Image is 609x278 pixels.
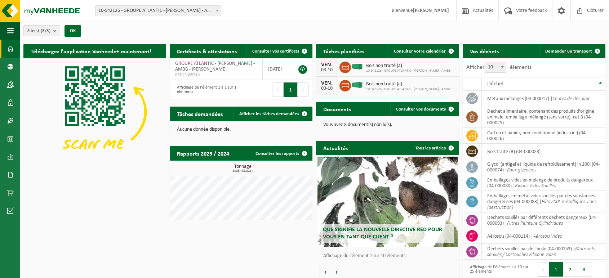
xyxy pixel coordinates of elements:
[482,228,605,244] td: aérosols (04-000114) |
[173,82,237,98] div: Affichage de l'élément 1 à 1 sur 1 éléments
[23,44,159,58] h2: Téléchargez l'application Vanheede+ maintenant!
[485,62,506,73] span: 10
[351,82,363,88] img: HK-XC-40-GN-00
[394,49,446,54] span: Consulter votre calendrier
[549,262,563,277] button: 1
[316,102,358,116] h2: Documents
[170,44,244,58] h2: Certificats & attestations
[366,87,450,91] span: 10-942126 - GROUPE ATLANTIC - [PERSON_NAME] - AMBB
[173,169,312,173] span: 2025: 98,221 t
[284,82,298,97] button: 1
[246,44,312,58] a: Consulter vos certificats
[234,107,312,121] a: Afficher les tâches demandées
[487,81,504,87] span: Déchet
[320,80,334,86] div: VEN.
[170,107,230,121] h2: Tâches demandées
[482,106,605,128] td: déchet alimentaire, contenant des produits d'origine animale, emballage mélangé (sans verre), cat...
[175,72,257,78] span: RED25005710
[351,63,363,70] img: HK-XC-40-GN-00
[515,183,556,189] i: Bidons Vides Souillés
[177,127,305,132] p: Aucune donnée disponible.
[27,26,50,36] span: Site(s)
[298,82,309,97] button: Next
[320,68,334,73] div: 03-10
[95,5,221,16] span: 10-942126 - GROUPE ATLANTIC - MERVILLE BILLY BERCLAU - AMBB - BILLY BERCLAU
[482,212,605,228] td: déchets souillés par différents déchets dangereux (04-000093) |
[410,141,458,155] a: Tous les articles
[366,63,450,69] span: Bois non traité (a)
[466,64,532,70] label: Afficher éléments
[545,49,592,54] span: Demander un transport
[482,91,605,106] td: métaux mélangés (04-000017) |
[316,44,372,58] h2: Tâches planifiées
[413,8,449,13] strong: [PERSON_NAME]
[41,28,50,33] count: (3/3)
[317,157,457,247] a: Que signifie la nouvelle directive RED pour vous en tant que client ?
[533,234,562,239] i: Aérosols Vides
[482,159,605,175] td: glycol (antigel et liquide de refroidissement) in 200l (04-000074) |
[366,81,450,87] span: Bois non traité (a)
[23,58,166,165] img: Download de VHEPlus App
[463,44,506,58] h2: Vos déchets
[485,62,506,72] span: 10
[173,164,312,173] h3: Tonnage
[239,112,299,116] span: Afficher les tâches demandées
[170,146,236,160] h2: Rapports 2025 / 2024
[487,199,596,210] i: Fûts 200L métalliques vides (destruction)
[263,58,291,80] td: [DATE]
[482,244,605,260] td: déchets souillés par de l'huile (04-000153) |
[507,167,536,173] i: Eaux glycolées
[323,122,452,127] p: Vous avez 8 document(s) non lu(s).
[396,107,446,112] span: Consulter vos documents
[323,227,442,239] span: Que signifie la nouvelle directive RED pour vous en tant que client ?
[65,25,81,37] button: OK
[95,6,221,16] span: 10-942126 - GROUPE ATLANTIC - MERVILLE BILLY BERCLAU - AMBB - BILLY BERCLAU
[507,221,563,226] i: Filtres Peinture Cylindriques
[487,246,595,257] i: Matériels souillés / Cartouches Silicone vides
[272,82,284,97] button: Previous
[482,128,605,144] td: carton et papier, non-conditionné (industriel) (04-000026)
[563,262,577,277] button: 2
[577,262,591,277] button: 3
[252,49,299,54] span: Consulter vos certificats
[552,96,591,102] i: Chutes de découpe
[250,146,312,161] a: Consulter les rapports
[323,254,455,259] p: Affichage de l'élément 1 sur 10 éléments
[388,44,458,58] a: Consulter votre calendrier
[539,44,605,58] a: Demander un transport
[320,86,334,91] div: 03-10
[482,175,605,191] td: emballages vides en mélange de produits dangereux (04-000080) |
[316,141,355,155] h2: Actualités
[23,25,60,36] button: Site(s)(3/3)
[175,61,255,72] span: GROUPE ATLANTIC - [PERSON_NAME] - AMBB - [PERSON_NAME]
[538,262,549,277] button: Previous
[482,144,605,159] td: bois traité (B) (04-000028)
[320,62,334,68] div: VEN.
[390,102,458,116] a: Consulter vos documents
[482,191,605,212] td: emballages en métal vides souillés par des substances dangereuses (04-000083) |
[366,69,450,73] span: 10-942126 - GROUPE ATLANTIC - [PERSON_NAME] - AMBB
